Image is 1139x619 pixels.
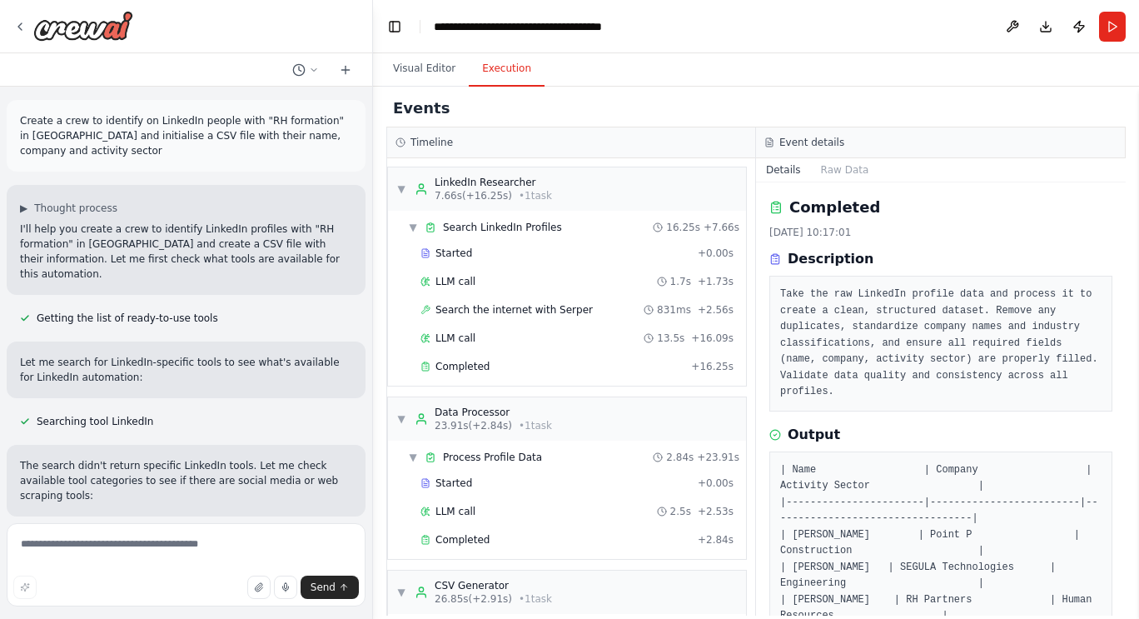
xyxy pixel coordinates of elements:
[37,312,218,325] span: Getting the list of ready-to-use tools
[311,581,336,594] span: Send
[435,592,512,606] span: 26.85s (+2.91s)
[443,221,562,234] span: Search LinkedIn Profiles
[657,332,684,345] span: 13.5s
[408,451,418,464] span: ▼
[20,202,117,215] button: ▶Thought process
[20,458,352,503] p: The search didn't return specific LinkedIn tools. Let me check available tool categories to see i...
[789,196,880,219] h2: Completed
[408,221,418,234] span: ▼
[443,451,542,464] span: Process Profile Data
[274,576,297,599] button: Click to speak your automation idea
[435,275,475,288] span: LLM call
[37,415,153,428] span: Searching tool LinkedIn
[519,189,552,202] span: • 1 task
[393,97,450,120] h2: Events
[20,202,27,215] span: ▶
[666,451,694,464] span: 2.84s
[410,136,453,149] h3: Timeline
[396,586,406,599] span: ▼
[670,275,691,288] span: 1.7s
[396,182,406,196] span: ▼
[698,303,734,317] span: + 2.56s
[435,419,512,432] span: 23.91s (+2.84s)
[698,477,734,490] span: + 0.00s
[383,15,406,38] button: Hide left sidebar
[435,176,552,189] div: LinkedIn Researcher
[666,221,700,234] span: 16.25s
[788,249,873,269] h3: Description
[380,52,469,87] button: Visual Editor
[698,247,734,260] span: + 0.00s
[435,533,490,547] span: Completed
[698,533,734,547] span: + 2.84s
[657,303,691,317] span: 831ms
[301,576,359,599] button: Send
[332,60,359,80] button: Start a new chat
[691,332,734,345] span: + 16.09s
[519,592,552,606] span: • 1 task
[779,136,844,149] h3: Event details
[33,11,133,41] img: Logo
[811,158,879,182] button: Raw Data
[788,425,840,445] h3: Output
[286,60,326,80] button: Switch to previous chat
[469,52,545,87] button: Execution
[435,332,475,345] span: LLM call
[698,505,734,518] span: + 2.53s
[691,360,734,373] span: + 16.25s
[435,579,552,592] div: CSV Generator
[13,576,37,599] button: Improve this prompt
[435,247,472,260] span: Started
[697,451,739,464] span: + 23.91s
[670,505,691,518] span: 2.5s
[434,18,602,35] nav: breadcrumb
[435,303,593,317] span: Search the internet with Serper
[769,226,1112,239] div: [DATE] 10:17:01
[435,406,552,419] div: Data Processor
[756,158,811,182] button: Details
[435,189,512,202] span: 7.66s (+16.25s)
[704,221,739,234] span: + 7.66s
[435,360,490,373] span: Completed
[780,287,1102,401] pre: Take the raw LinkedIn profile data and process it to create a clean, structured dataset. Remove a...
[519,419,552,432] span: • 1 task
[435,505,475,518] span: LLM call
[435,477,472,490] span: Started
[20,355,352,385] p: Let me search for LinkedIn-specific tools to see what's available for LinkedIn automation:
[698,275,734,288] span: + 1.73s
[247,576,271,599] button: Upload files
[34,202,117,215] span: Thought process
[396,412,406,426] span: ▼
[20,113,352,158] p: Create a crew to identify on LinkedIn people with "RH formation" in [GEOGRAPHIC_DATA] and initial...
[20,222,352,282] p: I'll help you create a crew to identify LinkedIn profiles with "RH formation" in [GEOGRAPHIC_DATA...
